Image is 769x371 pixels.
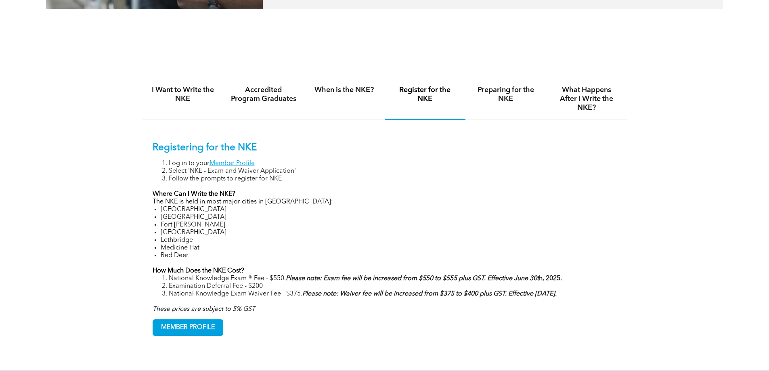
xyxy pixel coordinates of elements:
[161,214,617,221] li: [GEOGRAPHIC_DATA]
[169,275,617,283] li: National Knowledge Exam ® Fee - $550.
[161,206,617,214] li: [GEOGRAPHIC_DATA]
[169,168,617,175] li: Select 'NKE - Exam and Waiver Application'
[169,283,617,290] li: Examination Deferral Fee - $200
[553,86,620,112] h4: What Happens After I Write the NKE?
[153,142,617,154] p: Registering for the NKE
[230,86,297,103] h4: Accredited Program Graduates
[161,252,617,260] li: Red Deer
[161,244,617,252] li: Medicine Hat
[210,160,255,167] a: Member Profile
[150,86,216,103] h4: I Want to Write the NKE
[161,237,617,244] li: Lethbridge
[392,86,458,103] h4: Register for the NKE
[153,191,235,197] strong: Where Can I Write the NKE?
[161,229,617,237] li: [GEOGRAPHIC_DATA]
[153,306,255,312] em: These prices are subject to 5% GST
[169,175,617,183] li: Follow the prompts to register for NKE
[153,268,244,274] strong: How Much Does the NKE Cost?
[169,290,617,298] li: National Knowledge Exam Waiver Fee - $375.
[153,319,223,336] a: MEMBER PROFILE
[286,275,539,282] em: Please note: Exam fee will be increased from $550 to $555 plus GST. Effective June 30t
[169,160,617,168] li: Log in to your
[161,221,617,229] li: Fort [PERSON_NAME]
[302,291,557,297] strong: Please note: Waiver fee will be increased from $375 to $400 plus GST. Effective [DATE].
[473,86,539,103] h4: Preparing for the NKE
[153,320,223,335] span: MEMBER PROFILE
[311,86,377,94] h4: When is the NKE?
[153,198,617,206] p: The NKE is held in most major cities in [GEOGRAPHIC_DATA]:
[286,275,562,282] strong: h, 2025.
